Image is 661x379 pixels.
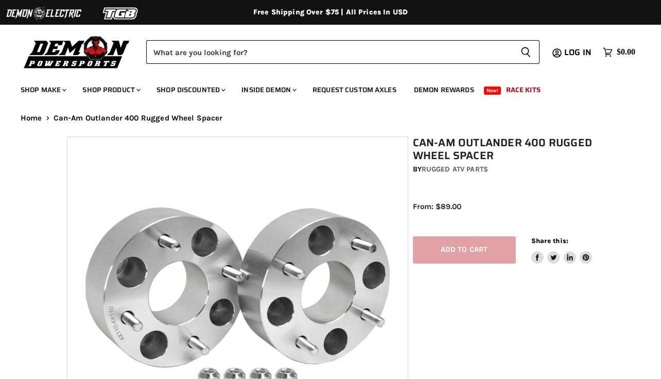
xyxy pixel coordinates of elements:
[54,114,223,123] span: Can-Am Outlander 400 Rugged Wheel Spacer
[413,202,461,211] span: From: $89.00
[234,79,303,100] a: Inside Demon
[406,79,482,100] a: Demon Rewards
[531,236,593,264] aside: Share this:
[21,114,42,123] a: Home
[305,79,404,100] a: Request Custom Axles
[413,136,599,162] h1: Can-Am Outlander 400 Rugged Wheel Spacer
[560,48,598,57] a: Log in
[512,40,540,64] button: Search
[21,33,133,70] img: Demon Powersports
[564,46,592,59] span: Log in
[531,237,568,245] span: Share this:
[617,47,635,57] span: $0.00
[82,4,160,23] img: TGB Logo 2
[146,40,512,64] input: Search
[498,79,548,100] a: Race Kits
[598,45,640,60] a: $0.00
[5,4,82,23] img: Demon Electric Logo 2
[146,40,540,64] form: Product
[13,75,633,100] ul: Main menu
[13,79,73,100] a: Shop Make
[149,79,232,100] a: Shop Discounted
[413,164,599,175] div: by
[484,87,501,95] span: New!
[75,79,147,100] a: Shop Product
[422,165,488,174] a: Rugged ATV Parts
